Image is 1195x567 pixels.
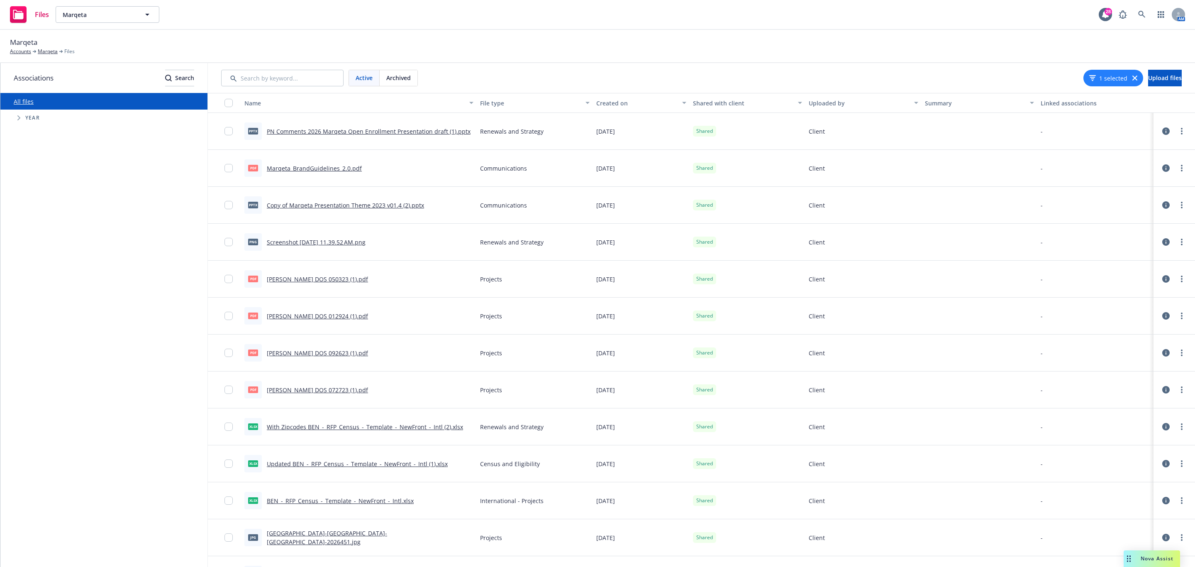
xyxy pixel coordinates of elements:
a: more [1177,422,1187,432]
input: Search by keyword... [221,70,344,86]
input: Toggle Row Selected [224,459,233,468]
span: jpg [248,534,258,540]
a: more [1177,163,1187,173]
span: [DATE] [596,533,615,542]
span: Client [809,201,825,210]
span: pdf [248,276,258,282]
div: - [1041,423,1043,431]
span: Projects [480,349,502,357]
span: [DATE] [596,127,615,136]
span: pptx [248,202,258,208]
span: Marqeta [63,10,134,19]
span: Renewals and Strategy [480,423,544,431]
span: Shared [696,423,713,430]
input: Toggle Row Selected [224,312,233,320]
div: 28 [1105,8,1112,15]
button: Summary [922,93,1038,113]
span: [DATE] [596,459,615,468]
button: Shared with client [690,93,806,113]
button: Nova Assist [1124,550,1180,567]
div: - [1041,127,1043,136]
input: Toggle Row Selected [224,127,233,135]
span: Files [35,11,49,18]
span: [DATE] [596,275,615,283]
button: SearchSearch [165,70,194,86]
div: - [1041,275,1043,283]
span: [DATE] [596,312,615,320]
span: Shared [696,201,713,209]
span: [DATE] [596,201,615,210]
input: Toggle Row Selected [224,349,233,357]
span: [DATE] [596,423,615,431]
span: Shared [696,275,713,283]
span: Renewals and Strategy [480,238,544,247]
a: more [1177,237,1187,247]
button: 1 selected [1089,74,1127,83]
span: pptx [248,128,258,134]
input: Toggle Row Selected [224,386,233,394]
div: - [1041,496,1043,505]
span: [DATE] [596,496,615,505]
span: Client [809,496,825,505]
a: Report a Bug [1115,6,1131,23]
a: more [1177,311,1187,321]
span: pdf [248,313,258,319]
span: Nova Assist [1141,555,1173,562]
span: Renewals and Strategy [480,127,544,136]
span: Client [809,312,825,320]
span: Shared [696,386,713,393]
button: Marqeta [56,6,159,23]
a: more [1177,385,1187,395]
button: File type [477,93,593,113]
div: Search [165,70,194,86]
span: Communications [480,164,527,173]
span: xlsx [248,423,258,430]
a: Search [1134,6,1150,23]
div: - [1041,349,1043,357]
svg: Search [165,75,172,81]
input: Toggle Row Selected [224,238,233,246]
span: Shared [696,312,713,320]
div: - [1041,164,1043,173]
span: pdf [248,349,258,356]
span: Client [809,349,825,357]
span: [DATE] [596,238,615,247]
span: Archived [386,73,411,82]
input: Toggle Row Selected [224,533,233,542]
span: pdf [248,386,258,393]
a: Updated BEN_-_RFP_Census_-_Template_-_NewFront_-_Intl (1).xlsx [267,460,448,468]
a: more [1177,126,1187,136]
span: Shared [696,349,713,357]
span: Shared [696,238,713,246]
span: Shared [696,497,713,504]
a: more [1177,200,1187,210]
div: Shared with client [693,99,793,108]
a: more [1177,274,1187,284]
div: Tree Example [0,110,207,126]
a: With Zipcodes BEN_-_RFP_Census_-_Template_-_NewFront_-_Intl (2).xlsx [267,423,463,431]
a: [PERSON_NAME] DOS 012924 (1).pdf [267,312,368,320]
div: - [1041,201,1043,210]
span: [DATE] [596,164,615,173]
span: Marqeta [10,37,37,48]
span: xlsx [248,497,258,503]
a: [PERSON_NAME] DOS 050323 (1).pdf [267,275,368,283]
span: Communications [480,201,527,210]
a: Marqeta [38,48,58,55]
span: Client [809,238,825,247]
span: Year [25,115,40,120]
a: more [1177,348,1187,358]
a: Marqeta_BrandGuidelines_2.0.pdf [267,164,362,172]
span: Active [356,73,373,82]
a: BEN_-_RFP_Census_-_Template_-_NewFront_-_Intl.xlsx [267,497,414,505]
span: International - Projects [480,496,544,505]
span: Client [809,459,825,468]
span: Files [64,48,75,55]
span: xlsx [248,460,258,467]
button: Upload files [1148,70,1182,86]
a: All files [14,98,34,105]
span: [DATE] [596,349,615,357]
a: Screenshot [DATE] 11.39.52 AM.png [267,238,366,246]
span: Projects [480,312,502,320]
span: Shared [696,127,713,135]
